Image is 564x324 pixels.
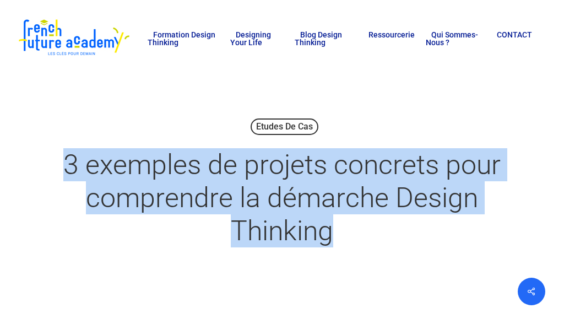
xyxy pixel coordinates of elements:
[426,30,478,47] span: Qui sommes-nous ?
[426,31,480,46] a: Qui sommes-nous ?
[148,31,219,46] a: Formation Design Thinking
[251,118,318,135] a: Etudes de cas
[295,31,352,46] a: Blog Design Thinking
[15,17,132,61] img: French Future Academy
[148,30,215,47] span: Formation Design Thinking
[363,31,415,46] a: Ressourcerie
[230,30,271,47] span: Designing Your Life
[295,30,342,47] span: Blog Design Thinking
[230,31,284,46] a: Designing Your Life
[491,31,532,46] a: CONTACT
[497,30,532,39] span: CONTACT
[368,30,415,39] span: Ressourcerie
[50,137,514,258] h1: 3 exemples de projets concrets pour comprendre la démarche Design Thinking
